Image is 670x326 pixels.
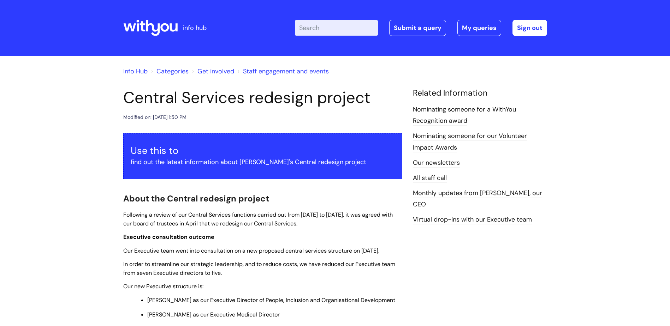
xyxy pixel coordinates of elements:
a: Info Hub [123,67,148,76]
a: Our newsletters [413,158,460,168]
p: find out the latest information about [PERSON_NAME]'s Central redesign project [131,156,395,168]
a: Categories [156,67,189,76]
h4: Related Information [413,88,547,98]
span: [PERSON_NAME] as our Executive Director of People, Inclusion and Organisational Development [147,296,395,304]
a: Nominating someone for a WithYou Recognition award [413,105,516,126]
span: Following a review of our Central Services functions carried out from [DATE] to [DATE], it was ag... [123,211,393,227]
span: [PERSON_NAME] as our Executive Medical Director [147,311,280,318]
a: Staff engagement and events [243,67,329,76]
a: Virtual drop-ins with our Executive team [413,215,532,224]
span: Executive consultation outcome [123,233,214,241]
a: All staff call [413,174,447,183]
span: About the Central redesign project [123,193,269,204]
a: My queries [457,20,501,36]
div: | - [295,20,547,36]
a: Sign out [512,20,547,36]
p: info hub [183,22,207,34]
h1: Central Services redesign project [123,88,402,107]
a: Nominating someone for our Volunteer Impact Awards [413,132,527,152]
input: Search [295,20,378,36]
span: Our Executive team went into consultation on a new proposed central services structure on [DATE]. [123,247,379,254]
li: Get involved [190,66,234,77]
span: Our new Executive structure is: [123,283,203,290]
span: In order to streamline our strategic leadership, and to reduce costs, we have reduced our Executi... [123,260,395,277]
a: Monthly updates from [PERSON_NAME], our CEO [413,189,542,209]
div: Modified on: [DATE] 1:50 PM [123,113,186,122]
li: Solution home [149,66,189,77]
li: Staff engagement and events [236,66,329,77]
a: Get involved [197,67,234,76]
h3: Use this to [131,145,395,156]
a: Submit a query [389,20,446,36]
